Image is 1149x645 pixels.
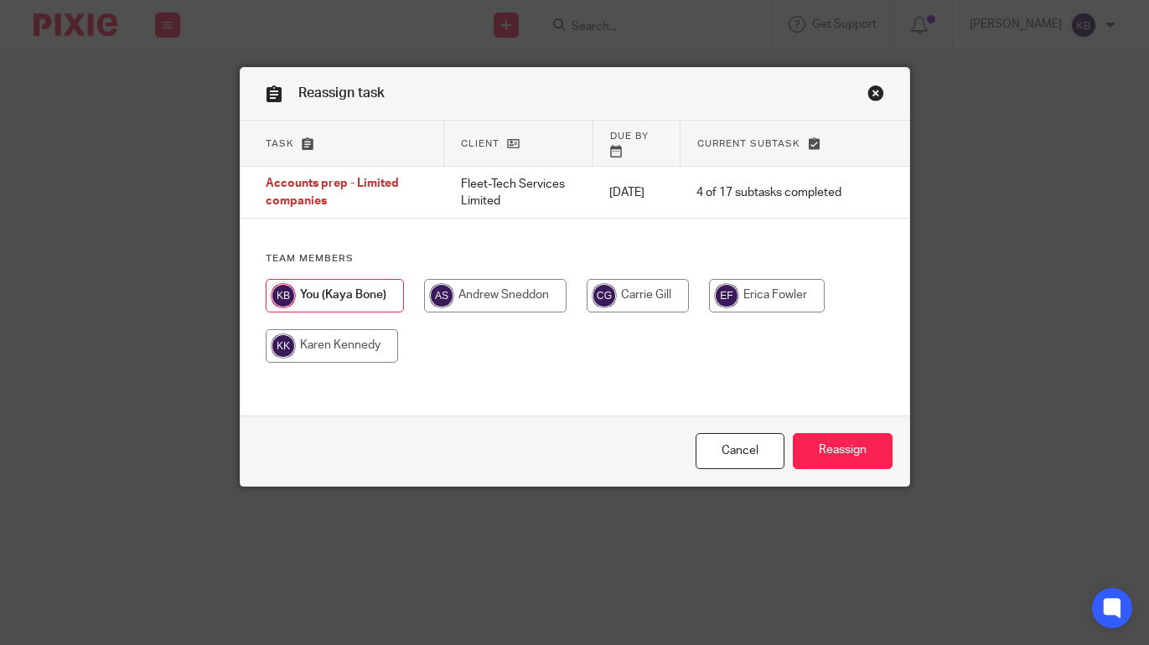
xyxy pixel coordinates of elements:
[266,139,294,148] span: Task
[610,132,649,141] span: Due by
[696,433,784,469] a: Close this dialog window
[793,433,893,469] input: Reassign
[609,184,663,201] p: [DATE]
[298,86,385,100] span: Reassign task
[461,176,576,210] p: Fleet-Tech Services Limited
[266,252,884,266] h4: Team members
[266,178,399,208] span: Accounts prep - Limited companies
[680,167,858,219] td: 4 of 17 subtasks completed
[461,139,499,148] span: Client
[867,85,884,107] a: Close this dialog window
[697,139,800,148] span: Current subtask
